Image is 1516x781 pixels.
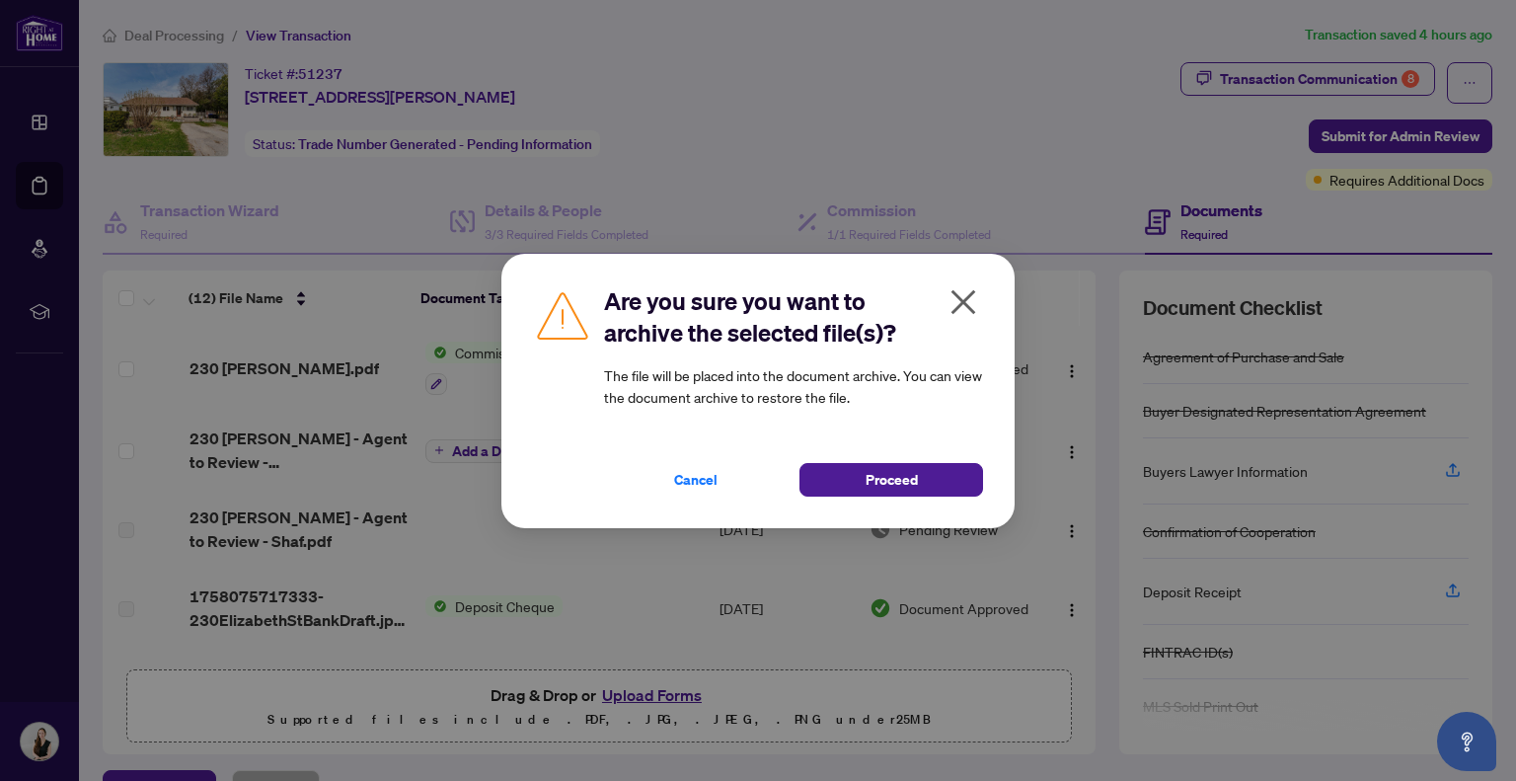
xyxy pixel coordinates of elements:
button: Cancel [604,463,788,497]
h2: Are you sure you want to archive the selected file(s)? [604,285,983,349]
span: Cancel [674,464,718,496]
button: Open asap [1437,712,1496,771]
span: close [947,286,979,318]
article: The file will be placed into the document archive. You can view the document archive to restore t... [604,364,983,408]
img: Caution Icon [533,285,592,345]
button: Proceed [799,463,983,497]
span: Proceed [866,464,918,496]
